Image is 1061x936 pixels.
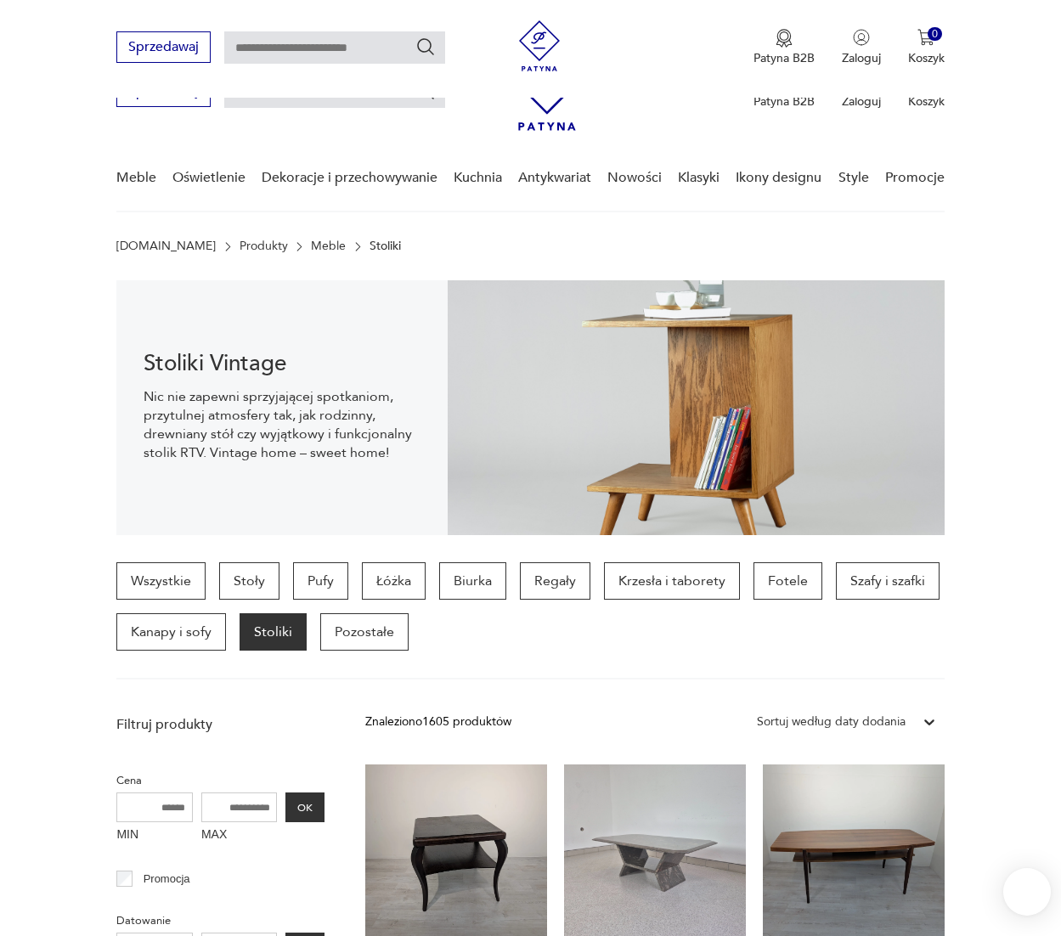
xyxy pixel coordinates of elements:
[262,145,437,211] a: Dekoracje i przechowywanie
[753,29,815,66] button: Patyna B2B
[776,29,793,48] img: Ikona medalu
[370,240,401,253] p: Stoliki
[116,771,325,790] p: Cena
[439,562,506,600] a: Biurka
[518,145,591,211] a: Antykwariat
[736,145,821,211] a: Ikony designu
[320,613,409,651] a: Pozostałe
[908,50,945,66] p: Koszyk
[415,37,436,57] button: Szukaj
[842,29,881,66] button: Zaloguj
[753,29,815,66] a: Ikona medaluPatyna B2B
[116,911,325,930] p: Datowanie
[116,42,211,54] a: Sprzedawaj
[311,240,346,253] a: Meble
[753,50,815,66] p: Patyna B2B
[607,145,662,211] a: Nowości
[240,240,288,253] a: Produkty
[838,145,869,211] a: Style
[917,29,934,46] img: Ikona koszyka
[116,240,216,253] a: [DOMAIN_NAME]
[757,713,906,731] div: Sortuj według daty dodania
[678,145,720,211] a: Klasyki
[365,713,511,731] div: Znaleziono 1605 produktów
[116,715,325,734] p: Filtruj produkty
[172,145,245,211] a: Oświetlenie
[836,562,940,600] a: Szafy i szafki
[908,29,945,66] button: 0Koszyk
[293,562,348,600] a: Pufy
[753,93,815,110] p: Patyna B2B
[454,145,502,211] a: Kuchnia
[116,822,193,849] label: MIN
[219,562,279,600] a: Stoły
[1003,868,1051,916] iframe: Smartsupp widget button
[285,792,325,822] button: OK
[842,93,881,110] p: Zaloguj
[116,613,226,651] a: Kanapy i sofy
[908,93,945,110] p: Koszyk
[116,562,206,600] a: Wszystkie
[928,27,942,42] div: 0
[604,562,740,600] a: Krzesła i taborety
[116,87,211,99] a: Sprzedawaj
[448,280,945,535] img: 2a258ee3f1fcb5f90a95e384ca329760.jpg
[116,145,156,211] a: Meble
[885,145,945,211] a: Promocje
[144,870,190,888] p: Promocja
[201,822,278,849] label: MAX
[853,29,870,46] img: Ikonka użytkownika
[362,562,426,600] a: Łóżka
[753,562,822,600] a: Fotele
[144,353,420,374] h1: Stoliki Vintage
[514,20,565,71] img: Patyna - sklep z meblami i dekoracjami vintage
[520,562,590,600] a: Regały
[144,387,420,462] p: Nic nie zapewni sprzyjającej spotkaniom, przytulnej atmosfery tak, jak rodzinny, drewniany stół c...
[116,31,211,63] button: Sprzedawaj
[842,50,881,66] p: Zaloguj
[240,613,307,651] a: Stoliki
